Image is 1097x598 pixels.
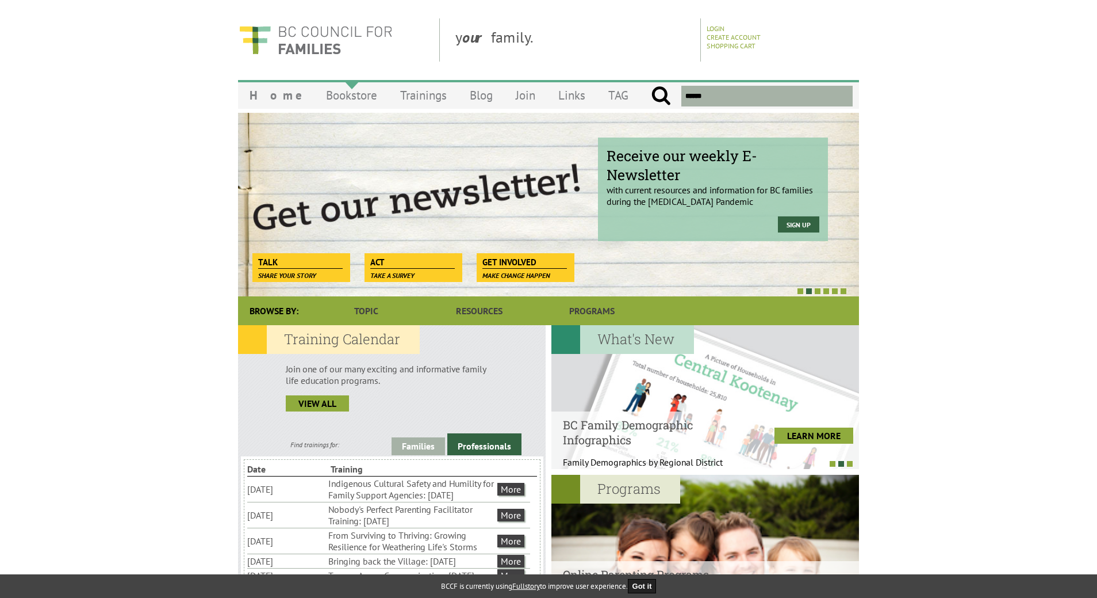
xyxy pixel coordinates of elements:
li: Training [331,462,412,476]
span: Get Involved [482,256,567,269]
a: Sign Up [778,216,819,233]
a: Topic [310,296,423,325]
a: Links [547,82,597,109]
h2: Training Calendar [238,325,420,354]
span: Share your story [258,271,316,280]
a: Join [504,82,547,109]
a: Resources [423,296,535,325]
a: More [497,509,524,521]
a: Fullstory [512,581,540,591]
p: Family Demographics by Regional District Th... [563,456,735,479]
span: Talk [258,256,343,269]
li: [DATE] [247,534,326,548]
a: Login [707,24,724,33]
a: More [497,483,524,496]
a: Create Account [707,33,761,41]
a: More [497,535,524,547]
a: Families [392,437,445,455]
a: LEARN MORE [774,428,853,444]
a: Blog [458,82,504,109]
li: [DATE] [247,554,326,568]
span: Make change happen [482,271,550,280]
span: Receive our weekly E-Newsletter [607,146,819,184]
div: Find trainings for: [238,440,392,449]
h4: BC Family Demographic Infographics [563,417,735,447]
h2: What's New [551,325,694,354]
li: Nobody's Perfect Parenting Facilitator Training: [DATE] [328,502,495,528]
a: More [497,569,524,582]
li: Date [247,462,328,476]
div: y family. [446,18,701,62]
p: Join one of our many exciting and informative family life education programs. [286,363,498,386]
li: Trauma Aware Communication: [DATE] [328,569,495,582]
button: Got it [628,579,657,593]
input: Submit [651,86,671,106]
li: [DATE] [247,482,326,496]
li: Indigenous Cultural Safety and Humility for Family Support Agencies: [DATE] [328,477,495,502]
a: Trainings [389,82,458,109]
h2: Programs [551,475,680,504]
div: Browse By: [238,296,310,325]
h4: Online Parenting Programs [563,567,735,582]
a: Act Take a survey [365,253,461,269]
li: [DATE] [247,508,326,522]
a: Professionals [447,433,521,455]
a: view all [286,395,349,412]
a: Talk Share your story [252,253,348,269]
a: Bookstore [314,82,389,109]
li: [DATE] [247,569,326,582]
a: Shopping Cart [707,41,755,50]
span: Act [370,256,455,269]
span: Take a survey [370,271,415,280]
a: Get Involved Make change happen [477,253,573,269]
li: Bringing back the Village: [DATE] [328,554,495,568]
strong: our [462,28,491,47]
a: TAG [597,82,640,109]
img: BC Council for FAMILIES [238,18,393,62]
a: Home [238,82,314,109]
a: More [497,555,524,567]
li: From Surviving to Thriving: Growing Resilience for Weathering Life's Storms [328,528,495,554]
a: Programs [536,296,649,325]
